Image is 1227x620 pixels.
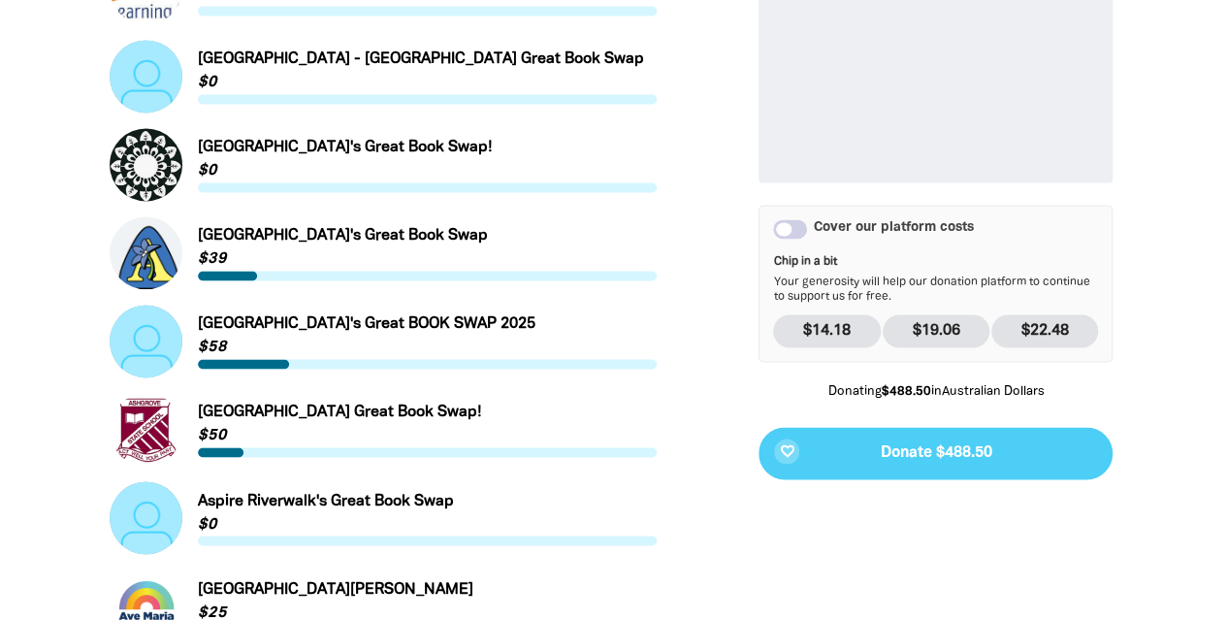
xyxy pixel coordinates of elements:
[773,219,807,239] button: Cover our platform costs
[759,384,1113,404] p: Donating in Australian Dollars
[991,314,1099,347] p: $22.48
[773,314,881,347] p: $14.18
[773,254,1098,305] p: Your generosity will help our donation platform to continue to support us for free.
[881,387,930,399] b: $488.50
[883,314,990,347] p: $19.06
[773,254,1098,270] span: Chip in a bit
